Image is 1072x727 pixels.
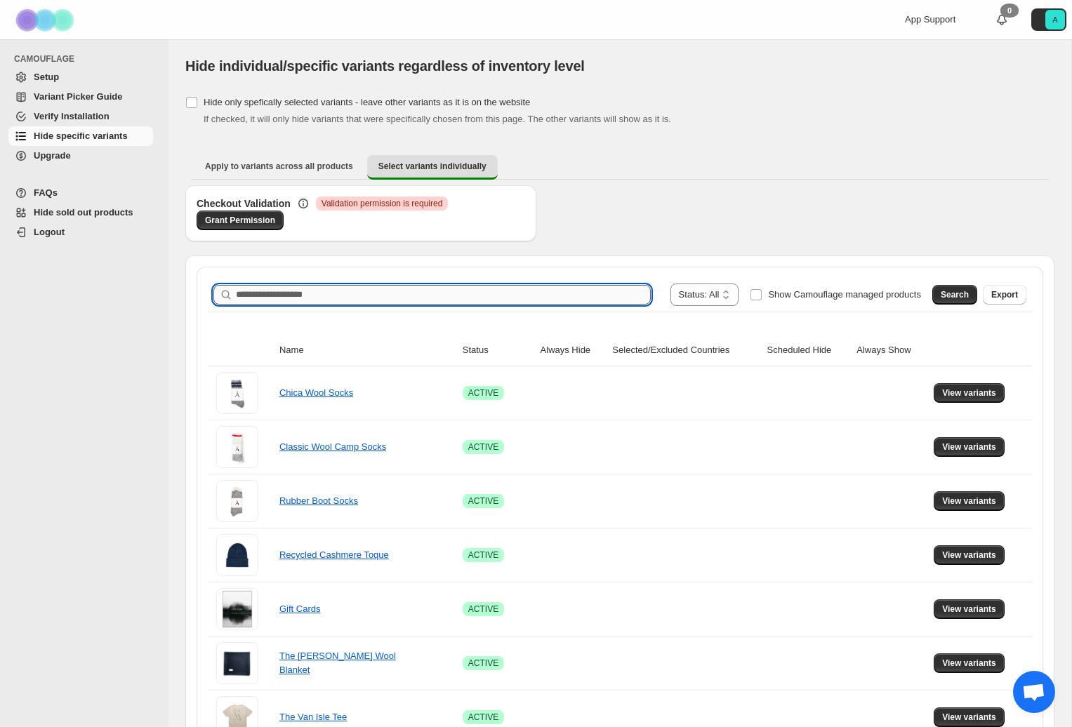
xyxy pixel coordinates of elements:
[458,335,536,366] th: Status
[468,658,498,669] span: ACTIVE
[983,285,1026,305] button: Export
[468,495,498,507] span: ACTIVE
[942,658,996,669] span: View variants
[34,72,59,82] span: Setup
[1013,671,1055,713] div: Open chat
[279,651,396,675] a: The [PERSON_NAME] Wool Blanket
[279,603,321,614] a: Gift Cards
[185,58,585,74] span: Hide individual/specific variants regardless of inventory level
[942,495,996,507] span: View variants
[197,196,291,211] h3: Checkout Validation
[279,495,358,506] a: Rubber Boot Socks
[34,150,71,161] span: Upgrade
[768,289,921,300] span: Show Camouflage managed products
[367,155,498,180] button: Select variants individually
[468,549,498,561] span: ACTIVE
[8,222,153,242] a: Logout
[934,707,1005,727] button: View variants
[934,437,1005,457] button: View variants
[995,13,1009,27] a: 0
[8,87,153,107] a: Variant Picker Guide
[11,1,81,39] img: Camouflage
[934,599,1005,619] button: View variants
[1031,8,1066,31] button: Avatar with initials A
[204,114,671,124] span: If checked, it will only hide variants that were specifically chosen from this page. The other va...
[941,289,969,300] span: Search
[468,441,498,453] span: ACTIVE
[905,14,955,25] span: App Support
[34,187,58,198] span: FAQs
[1045,10,1065,29] span: Avatar with initials A
[934,491,1005,511] button: View variants
[934,545,1005,565] button: View variants
[8,67,153,87] a: Setup
[942,387,996,399] span: View variants
[34,207,133,218] span: Hide sold out products
[275,335,458,366] th: Name
[14,53,159,65] span: CAMOUFLAGE
[942,712,996,723] span: View variants
[279,712,347,722] a: The Van Isle Tee
[942,441,996,453] span: View variants
[8,183,153,203] a: FAQs
[536,335,609,366] th: Always Hide
[934,383,1005,403] button: View variants
[8,146,153,166] a: Upgrade
[197,211,284,230] a: Grant Permission
[322,198,443,209] span: Validation permission is required
[279,441,386,452] a: Classic Wool Camp Socks
[8,107,153,126] a: Verify Installation
[608,335,762,366] th: Selected/Excluded Countries
[8,203,153,222] a: Hide sold out products
[205,161,353,172] span: Apply to variants across all products
[205,215,275,226] span: Grant Permission
[934,653,1005,673] button: View variants
[34,227,65,237] span: Logout
[279,387,353,398] a: Chica Wool Socks
[34,131,128,141] span: Hide specific variants
[763,335,853,366] th: Scheduled Hide
[1000,4,1019,18] div: 0
[378,161,487,172] span: Select variants individually
[1052,15,1058,24] text: A
[8,126,153,146] a: Hide specific variants
[468,712,498,723] span: ACTIVE
[194,155,364,178] button: Apply to variants across all products
[852,335,929,366] th: Always Show
[468,603,498,615] span: ACTIVE
[942,549,996,561] span: View variants
[991,289,1018,300] span: Export
[204,97,530,107] span: Hide only spefically selected variants - leave other variants as it is on the website
[932,285,977,305] button: Search
[942,603,996,615] span: View variants
[468,387,498,399] span: ACTIVE
[34,91,122,102] span: Variant Picker Guide
[34,111,110,121] span: Verify Installation
[279,549,389,560] a: Recycled Cashmere Toque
